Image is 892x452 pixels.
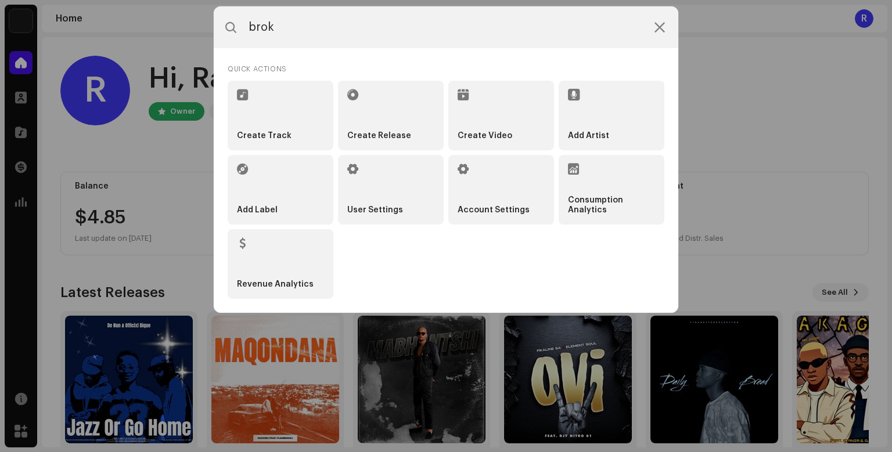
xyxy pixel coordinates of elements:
[458,131,512,141] strong: Create Video
[237,280,314,290] strong: Revenue Analytics
[568,131,609,141] strong: Add Artist
[347,205,403,215] strong: User Settings
[237,205,278,215] strong: Add Label
[214,6,678,48] input: Search
[228,62,664,76] div: Quick Actions
[458,205,530,215] strong: Account Settings
[347,131,411,141] strong: Create Release
[568,196,655,215] strong: Consumption Analytics
[237,131,292,141] strong: Create Track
